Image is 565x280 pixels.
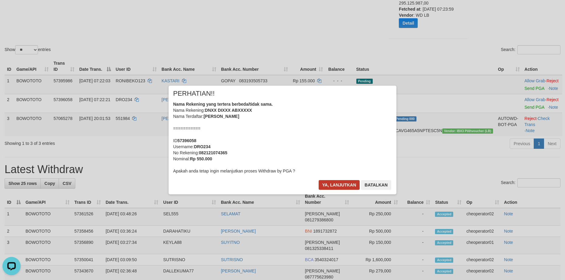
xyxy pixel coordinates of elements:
span: PERHATIAN!! [173,90,215,97]
button: Batalkan [361,180,391,190]
b: DNXX DIXXX ABXXXXX [205,108,252,113]
b: 57396058 [177,138,196,143]
b: 082121074365 [199,150,227,155]
b: Rp 550.000 [190,156,212,161]
div: Nama Rekening: Nama Terdaftar: =========== ID Username: No Rekening: Nominal: Apakah anda tetap i... [173,101,392,174]
button: Open LiveChat chat widget [2,2,21,21]
b: [PERSON_NAME] [204,114,239,119]
b: Nama Rekening yang tertera berbeda/tidak sama. [173,102,273,107]
b: DRO234 [194,144,210,149]
button: Ya, lanjutkan [319,180,360,190]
